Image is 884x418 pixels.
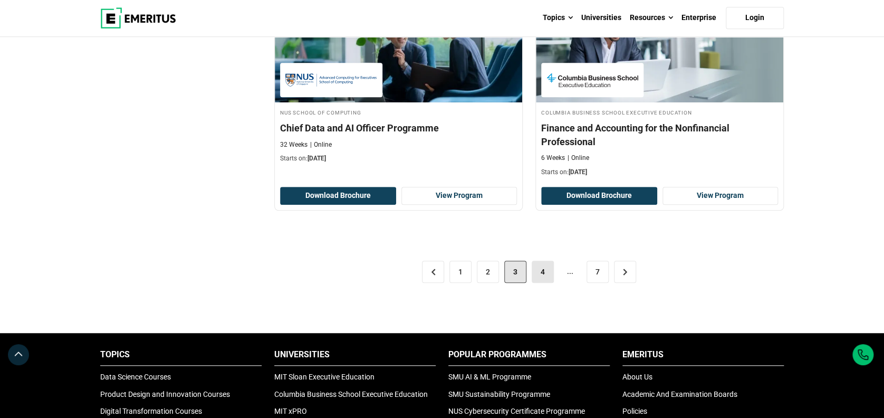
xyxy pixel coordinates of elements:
[532,261,554,283] a: 4
[274,390,428,398] a: Columbia Business School Executive Education
[587,261,609,283] a: 7
[541,168,778,177] p: Starts on:
[662,187,779,205] a: View Program
[541,154,565,163] p: 6 Weeks
[448,407,585,415] a: NUS Cybersecurity Certificate Programme
[622,373,652,381] a: About Us
[449,261,472,283] a: 1
[541,108,778,117] h4: Columbia Business School Executive Education
[274,407,307,415] a: MIT xPRO
[310,140,332,149] p: Online
[448,390,550,398] a: SMU Sustainability Programme
[401,187,517,205] a: View Program
[541,121,778,148] h4: Finance and Accounting for the Nonfinancial Professional
[422,261,444,283] a: <
[280,108,517,117] h4: NUS School of Computing
[100,407,202,415] a: Digital Transformation Courses
[100,373,171,381] a: Data Science Courses
[614,261,636,283] a: >
[726,7,784,29] a: Login
[100,390,230,398] a: Product Design and Innovation Courses
[569,168,587,176] span: [DATE]
[504,261,526,283] span: 3
[448,373,531,381] a: SMU AI & ML Programme
[280,140,308,149] p: 32 Weeks
[280,121,517,135] h4: Chief Data and AI Officer Programme
[622,390,737,398] a: Academic And Examination Boards
[477,261,499,283] a: 2
[285,68,377,92] img: NUS School of Computing
[280,154,517,163] p: Starts on:
[546,68,638,92] img: Columbia Business School Executive Education
[541,187,657,205] button: Download Brochure
[622,407,647,415] a: Policies
[568,154,589,163] p: Online
[280,187,396,205] button: Download Brochure
[559,261,581,283] span: ...
[308,155,326,162] span: [DATE]
[274,373,374,381] a: MIT Sloan Executive Education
